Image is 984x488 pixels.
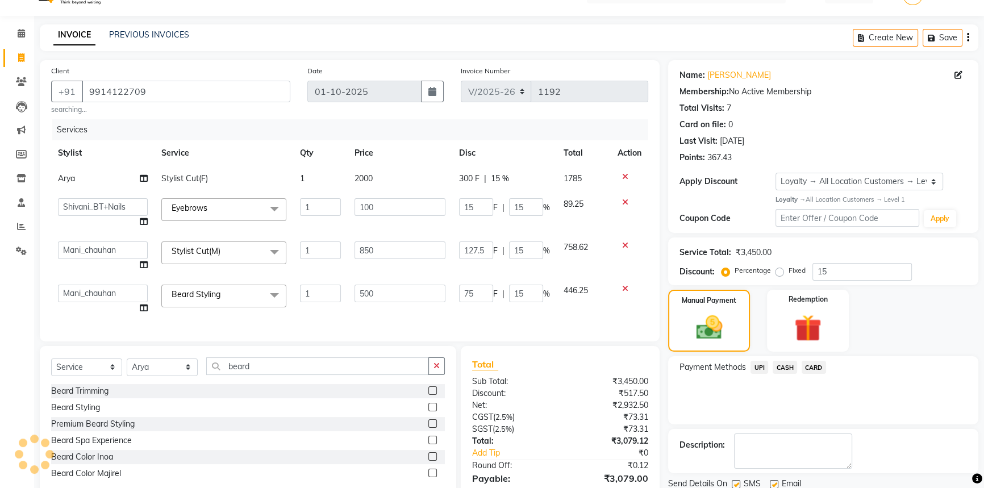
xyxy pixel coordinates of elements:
[924,210,956,227] button: Apply
[560,472,657,485] div: ₹3,079.00
[220,246,226,256] a: x
[461,66,510,76] label: Invoice Number
[560,435,657,447] div: ₹3,079.12
[564,199,583,209] span: 89.25
[611,140,648,166] th: Action
[51,435,132,447] div: Beard Spa Experience
[735,265,771,276] label: Percentage
[679,439,725,451] div: Description:
[727,102,731,114] div: 7
[172,246,220,256] span: Stylist Cut(M)
[109,30,189,40] a: PREVIOUS INVOICES
[52,119,657,140] div: Services
[736,247,772,258] div: ₹3,450.00
[493,288,498,300] span: F
[51,385,109,397] div: Beard Trimming
[564,173,582,183] span: 1785
[564,242,588,252] span: 758.62
[464,399,560,411] div: Net:
[560,423,657,435] div: ₹73.31
[750,361,768,374] span: UPI
[464,447,577,459] a: Add Tip
[728,119,733,131] div: 0
[307,66,323,76] label: Date
[773,361,797,374] span: CASH
[53,25,95,45] a: INVOICE
[707,69,771,81] a: [PERSON_NAME]
[348,140,452,166] th: Price
[207,203,212,213] a: x
[51,418,135,430] div: Premium Beard Styling
[923,29,962,47] button: Save
[293,140,348,166] th: Qty
[502,288,504,300] span: |
[786,311,830,345] img: _gift.svg
[155,140,293,166] th: Service
[576,447,657,459] div: ₹0
[495,412,512,422] span: 2.5%
[51,66,69,76] label: Client
[679,119,726,131] div: Card on file:
[775,195,967,205] div: All Location Customers → Level 1
[161,173,208,183] span: Stylist Cut(F)
[355,173,373,183] span: 2000
[802,361,826,374] span: CARD
[543,245,550,257] span: %
[543,288,550,300] span: %
[464,423,560,435] div: ( )
[51,451,113,463] div: Beard Color Inoa
[688,312,731,343] img: _cash.svg
[557,140,611,166] th: Total
[679,176,775,187] div: Apply Discount
[560,411,657,423] div: ₹73.31
[172,203,207,213] span: Eyebrows
[789,294,828,305] label: Redemption
[58,173,75,183] span: Arya
[775,195,806,203] strong: Loyalty →
[472,412,493,422] span: CGST
[51,402,100,414] div: Beard Styling
[560,460,657,472] div: ₹0.12
[720,135,744,147] div: [DATE]
[493,202,498,214] span: F
[464,460,560,472] div: Round Off:
[502,245,504,257] span: |
[300,173,305,183] span: 1
[459,173,480,185] span: 300 F
[564,285,588,295] span: 446.25
[493,245,498,257] span: F
[51,140,155,166] th: Stylist
[679,86,967,98] div: No Active Membership
[82,81,290,102] input: Search by Name/Mobile/Email/Code
[775,209,919,227] input: Enter Offer / Coupon Code
[560,399,657,411] div: ₹2,932.50
[679,266,715,278] div: Discount:
[679,152,705,164] div: Points:
[560,376,657,387] div: ₹3,450.00
[789,265,806,276] label: Fixed
[560,387,657,399] div: ₹517.50
[464,411,560,423] div: ( )
[495,424,512,433] span: 2.5%
[484,173,486,185] span: |
[464,387,560,399] div: Discount:
[452,140,557,166] th: Disc
[472,424,493,434] span: SGST
[679,135,718,147] div: Last Visit:
[502,202,504,214] span: |
[679,247,731,258] div: Service Total:
[220,289,226,299] a: x
[472,358,498,370] span: Total
[679,212,775,224] div: Coupon Code
[464,472,560,485] div: Payable:
[464,376,560,387] div: Sub Total:
[491,173,509,185] span: 15 %
[51,468,121,479] div: Beard Color Majirel
[464,435,560,447] div: Total:
[679,86,729,98] div: Membership:
[679,361,746,373] span: Payment Methods
[679,102,724,114] div: Total Visits:
[707,152,732,164] div: 367.43
[679,69,705,81] div: Name:
[51,105,290,115] small: searching...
